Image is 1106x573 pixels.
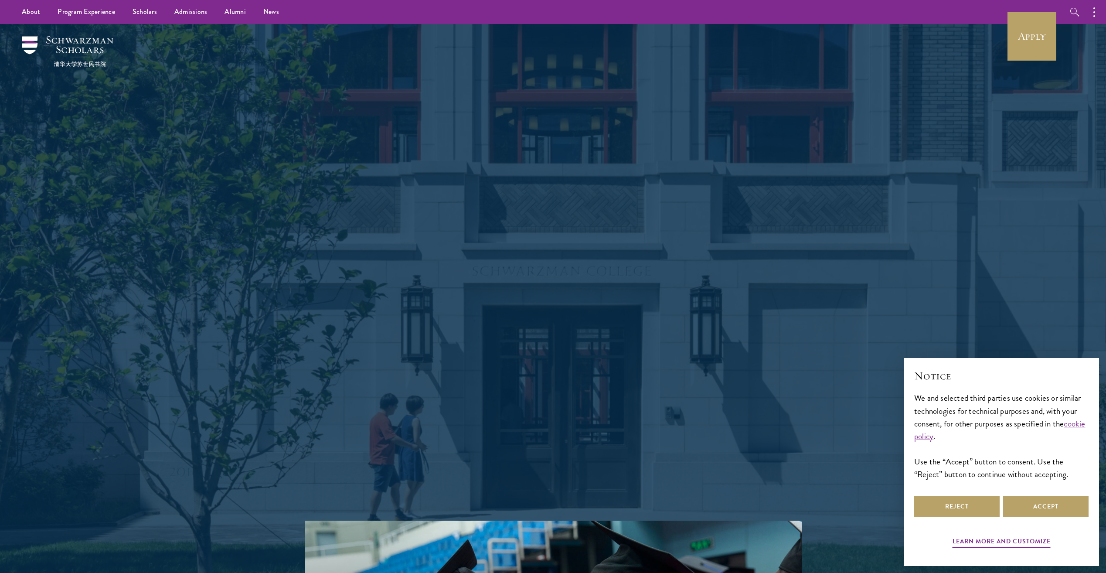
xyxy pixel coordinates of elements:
div: We and selected third parties use cookies or similar technologies for technical purposes and, wit... [914,392,1089,480]
button: Learn more and customize [953,536,1051,549]
h2: Notice [914,368,1089,383]
a: cookie policy [914,417,1086,443]
button: Accept [1003,496,1089,517]
button: Reject [914,496,1000,517]
img: Schwarzman Scholars [22,36,113,67]
a: Apply [1007,12,1056,61]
